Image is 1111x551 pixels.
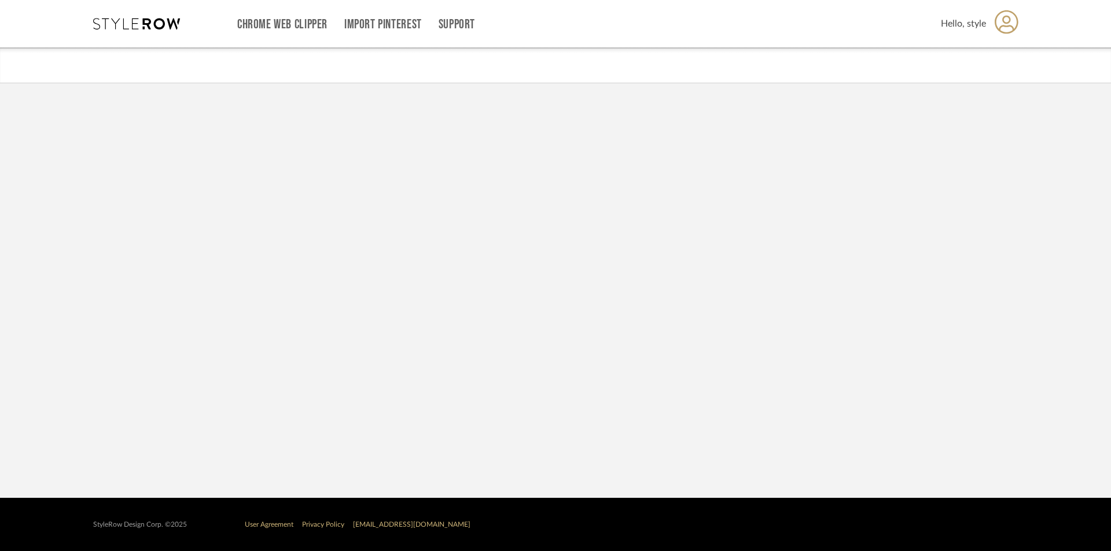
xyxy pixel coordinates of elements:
[353,521,470,528] a: [EMAIL_ADDRESS][DOMAIN_NAME]
[237,20,328,29] a: Chrome Web Clipper
[302,521,344,528] a: Privacy Policy
[93,520,187,529] div: StyleRow Design Corp. ©2025
[439,20,475,29] a: Support
[344,20,422,29] a: Import Pinterest
[941,17,986,31] span: Hello, style
[245,521,293,528] a: User Agreement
